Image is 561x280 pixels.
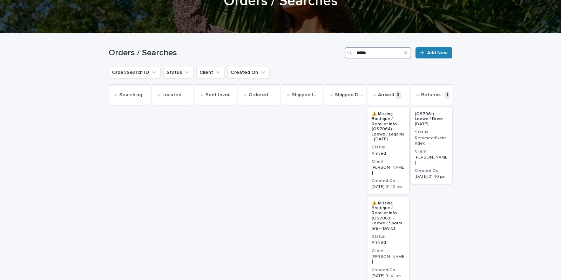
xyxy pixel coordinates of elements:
p: [DATE] 01:42 pm [372,184,405,189]
p: Searching [119,92,142,98]
h3: Client [415,149,448,154]
p: ⚠️ Missing Boutique / Retailer Info - (OS7064) - Loewe / Legging - [DATE] [372,112,405,142]
h3: Client [372,159,405,164]
h3: Status [372,234,405,239]
h3: Client [372,248,405,254]
p: [PERSON_NAME] [415,155,448,165]
h3: Status [415,129,448,135]
p: Shipped to Office [292,92,320,98]
p: 1 [445,91,450,99]
a: Add New [415,47,452,58]
h1: Orders / Searches [109,48,342,58]
p: [PERSON_NAME] [372,254,405,265]
button: Client [196,67,225,78]
p: [DATE] 01:41 pm [372,274,405,279]
p: Located [162,92,181,98]
p: Returned/Exchanged [421,92,444,98]
button: Created On [228,67,270,78]
a: ⚠️ Missing Boutique / Retailer Info - (OS7064) - Loewe / Legging - [DATE]StatusArrivedClient[PERS... [367,107,409,194]
h3: Created On [372,267,405,273]
p: Shipped Direct [335,92,363,98]
h3: Created On [415,168,448,174]
p: Arrived [378,92,394,98]
p: Ordered [249,92,268,98]
h3: Status [372,145,405,150]
input: Search [345,47,411,58]
h3: Created On [372,178,405,184]
p: 3 [396,91,401,99]
p: [DATE] 01:40 pm [415,174,448,179]
p: Arrived [372,151,405,156]
p: Returned/Exchanged [415,136,448,146]
span: Add New [427,50,448,55]
a: (OS7061) - Loewe / Dress - [DATE]StatusReturned/ExchangedClient[PERSON_NAME]Created On[DATE] 01:4... [411,107,452,184]
p: Sent Invoice [205,92,234,98]
p: ⚠️ Missing Boutique / Retailer Info - (OS7063) - Loewe / Sports bra - [DATE] [372,201,405,231]
button: Status [163,67,194,78]
button: Order/Search ID [109,67,161,78]
p: [PERSON_NAME] [372,165,405,175]
p: (OS7061) - Loewe / Dress - [DATE] [415,112,448,127]
p: Arrived [372,240,405,245]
